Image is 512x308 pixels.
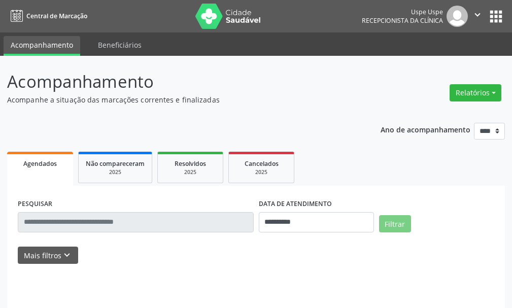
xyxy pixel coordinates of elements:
[91,36,149,54] a: Beneficiários
[236,168,287,176] div: 2025
[362,8,443,16] div: Uspe Uspe
[61,250,73,261] i: keyboard_arrow_down
[165,168,216,176] div: 2025
[472,9,483,20] i: 
[86,168,145,176] div: 2025
[18,247,78,264] button: Mais filtroskeyboard_arrow_down
[26,12,87,20] span: Central de Marcação
[23,159,57,168] span: Agendados
[447,6,468,27] img: img
[450,84,501,101] button: Relatórios
[86,159,145,168] span: Não compareceram
[175,159,206,168] span: Resolvidos
[381,123,470,135] p: Ano de acompanhamento
[487,8,505,25] button: apps
[7,8,87,24] a: Central de Marcação
[18,196,52,212] label: PESQUISAR
[245,159,279,168] span: Cancelados
[7,94,356,105] p: Acompanhe a situação das marcações correntes e finalizadas
[259,196,332,212] label: DATA DE ATENDIMENTO
[4,36,80,56] a: Acompanhamento
[468,6,487,27] button: 
[7,69,356,94] p: Acompanhamento
[362,16,443,25] span: Recepcionista da clínica
[379,215,411,232] button: Filtrar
